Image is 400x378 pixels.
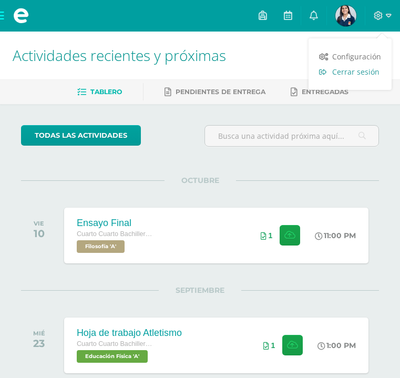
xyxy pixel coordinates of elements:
[261,231,273,240] div: Archivos entregados
[335,5,356,26] img: 27b21dd3a178252322e469a54ba7eb5e.png
[271,341,275,350] span: 1
[291,84,348,100] a: Entregadas
[77,350,148,363] span: Educación Física 'A'
[77,240,125,253] span: Filosofía 'A'
[302,88,348,96] span: Entregadas
[263,341,275,350] div: Archivos entregados
[13,45,226,65] span: Actividades recientes y próximas
[90,88,122,96] span: Tablero
[315,231,356,240] div: 11:00 PM
[21,125,141,146] a: todas las Actividades
[176,88,265,96] span: Pendientes de entrega
[33,337,45,350] div: 23
[165,84,265,100] a: Pendientes de entrega
[332,52,381,62] span: Configuración
[317,341,356,350] div: 1:00 PM
[77,230,156,238] span: Cuarto Cuarto Bachillerato en Ciencias y Letras
[77,340,156,348] span: Cuarto Cuarto Bachillerato en Ciencias y Letras
[34,227,45,240] div: 10
[77,218,156,229] div: Ensayo Final
[309,49,392,64] a: Configuración
[159,285,241,295] span: SEPTIEMBRE
[309,64,392,79] a: Cerrar sesión
[77,328,182,339] div: Hoja de trabajo Atletismo
[77,84,122,100] a: Tablero
[165,176,236,185] span: OCTUBRE
[268,231,272,240] span: 1
[34,220,45,227] div: VIE
[205,126,379,146] input: Busca una actividad próxima aquí...
[332,67,380,77] span: Cerrar sesión
[33,330,45,337] div: MIÉ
